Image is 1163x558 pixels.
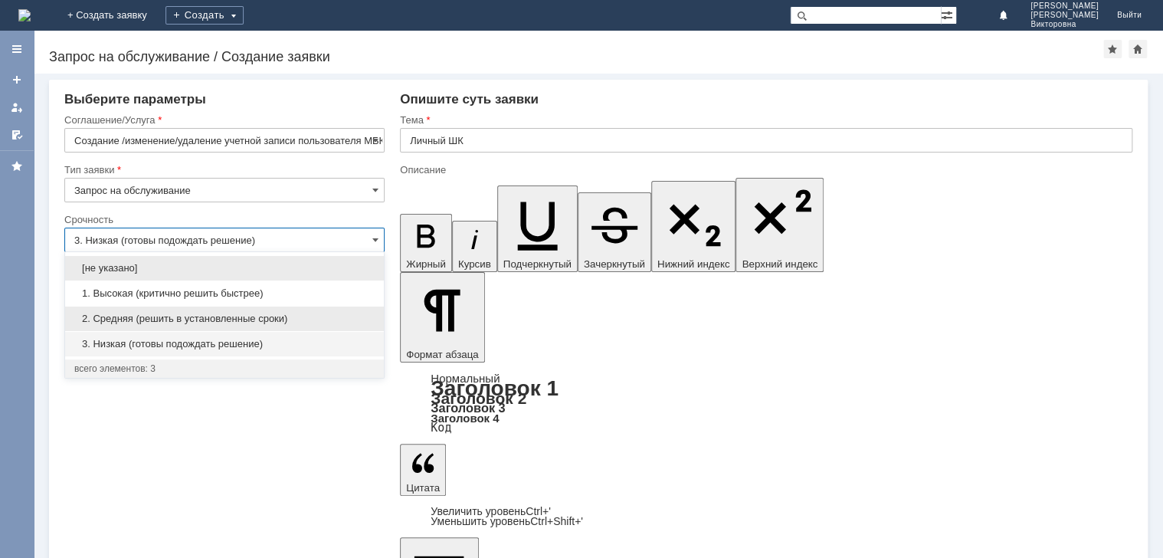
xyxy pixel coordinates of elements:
[5,95,29,120] a: Мои заявки
[165,6,244,25] div: Создать
[74,338,375,350] span: 3. Низкая (готовы подождать решение)
[530,515,583,527] span: Ctrl+Shift+'
[49,49,1103,64] div: Запрос на обслуживание / Создание заявки
[400,214,452,272] button: Жирный
[1030,11,1099,20] span: [PERSON_NAME]
[74,313,375,325] span: 2. Средняя (решить в установленные сроки)
[74,262,375,274] span: [не указано]
[941,7,956,21] span: Расширенный поиск
[74,287,375,300] span: 1. Высокая (критично решить быстрее)
[64,215,382,225] div: Срочность
[6,31,224,43] div: Чухруй [PERSON_NAME] [DATE]
[458,258,491,270] span: Курсив
[406,258,446,270] span: Жирный
[431,376,559,400] a: Заголовок 1
[526,505,551,517] span: Ctrl+'
[431,372,500,385] a: Нормальный
[452,221,497,272] button: Курсив
[400,92,539,107] span: Опишите суть заявки
[18,9,31,21] img: logo
[657,258,730,270] span: Нижний индекс
[735,178,824,272] button: Верхний индекс
[400,272,484,363] button: Формат абзаца
[406,349,478,360] span: Формат абзаца
[1030,20,1099,29] span: Викторовна
[431,401,505,415] a: Заголовок 3
[5,67,29,92] a: Создать заявку
[64,115,382,125] div: Соглашение/Услуга
[503,258,572,270] span: Подчеркнутый
[406,482,440,494] span: Цитата
[431,421,451,435] a: Код
[400,115,1129,125] div: Тема
[5,123,29,147] a: Мои согласования
[74,363,375,375] div: всего элементов: 3
[431,412,499,425] a: Заголовок 4
[1030,2,1099,11] span: [PERSON_NAME]
[431,515,583,527] a: Decrease
[1103,40,1122,58] div: Добавить в избранное
[431,389,526,407] a: Заголовок 2
[497,185,578,272] button: Подчеркнутый
[742,258,817,270] span: Верхний индекс
[400,373,1132,433] div: Формат абзаца
[6,6,224,31] span: Добрый день, прошу сделать доступ в 1С и на формирование личного ШКЛ
[400,444,446,496] button: Цитата
[578,192,651,272] button: Зачеркнутый
[1129,40,1147,58] div: Сделать домашней страницей
[584,258,645,270] span: Зачеркнутый
[64,165,382,175] div: Тип заявки
[64,92,206,107] span: Выберите параметры
[431,505,551,517] a: Increase
[18,9,31,21] a: Перейти на домашнюю страницу
[400,507,1132,527] div: Цитата
[651,181,736,272] button: Нижний индекс
[400,165,1129,175] div: Описание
